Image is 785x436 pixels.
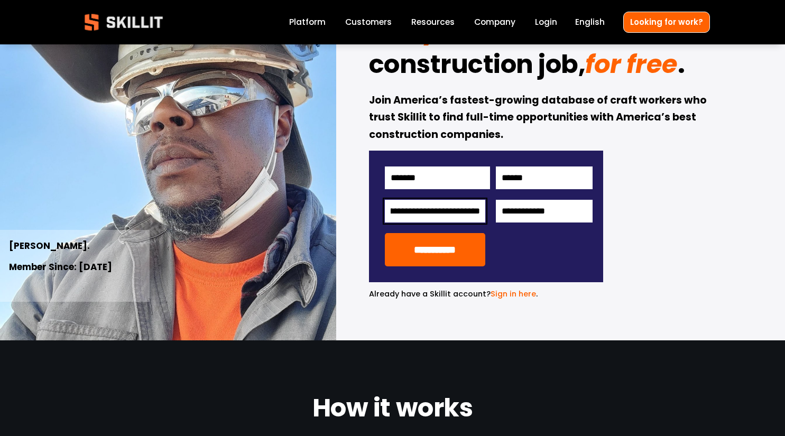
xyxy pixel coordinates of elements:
[411,15,455,30] a: folder dropdown
[474,15,515,30] a: Company
[289,15,326,30] a: Platform
[678,45,685,88] strong: .
[369,11,423,54] strong: Find
[9,260,112,275] strong: Member Since: [DATE]
[623,12,710,32] a: Looking for work?
[585,47,677,82] em: for free
[369,92,709,144] strong: Join America’s fastest-growing database of craft workers who trust Skillit to find full-time oppo...
[369,45,586,88] strong: construction job,
[575,16,605,28] span: English
[369,289,491,299] span: Already have a Skillit account?
[369,288,603,300] p: .
[491,289,536,299] a: Sign in here
[345,15,392,30] a: Customers
[575,15,605,30] div: language picker
[535,15,557,30] a: Login
[9,239,90,254] strong: [PERSON_NAME].
[76,6,172,38] img: Skillit
[411,16,455,28] span: Resources
[312,388,473,432] strong: How it works
[423,12,576,48] em: your dream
